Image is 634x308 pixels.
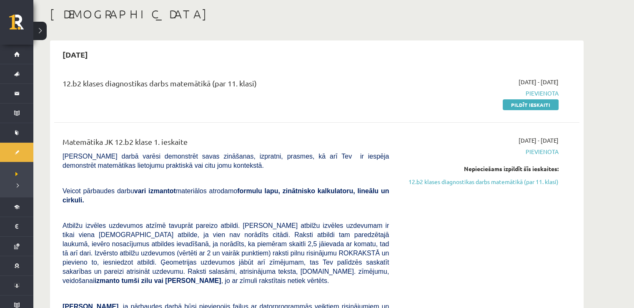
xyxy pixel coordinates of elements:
[9,15,33,35] a: Rīgas 1. Tālmācības vidusskola
[95,277,120,284] b: izmanto
[401,147,559,156] span: Pievienota
[54,45,96,64] h2: [DATE]
[63,187,389,204] b: formulu lapu, zinātnisko kalkulatoru, lineālu un cirkuli.
[63,222,389,284] span: Atbilžu izvēles uzdevumos atzīmē tavuprāt pareizo atbildi. [PERSON_NAME] atbilžu izvēles uzdevuma...
[50,7,584,21] h1: [DEMOGRAPHIC_DATA]
[519,78,559,86] span: [DATE] - [DATE]
[63,136,389,151] div: Matemātika JK 12.b2 klase 1. ieskaite
[401,164,559,173] div: Nepieciešams izpildīt šīs ieskaites:
[63,153,389,169] span: [PERSON_NAME] darbā varēsi demonstrēt savas zināšanas, izpratni, prasmes, kā arī Tev ir iespēja d...
[503,99,559,110] a: Pildīt ieskaiti
[63,78,389,93] div: 12.b2 klases diagnostikas darbs matemātikā (par 11. klasi)
[134,187,176,194] b: vari izmantot
[401,89,559,98] span: Pievienota
[519,136,559,145] span: [DATE] - [DATE]
[63,187,389,204] span: Veicot pārbaudes darbu materiālos atrodamo
[401,177,559,186] a: 12.b2 klases diagnostikas darbs matemātikā (par 11. klasi)
[121,277,221,284] b: tumši zilu vai [PERSON_NAME]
